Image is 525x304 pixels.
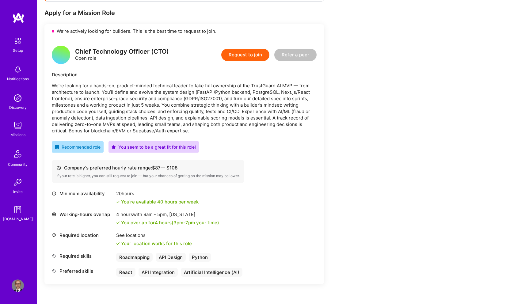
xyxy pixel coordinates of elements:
img: teamwork [12,119,24,131]
div: React [116,268,135,277]
img: guide book [12,203,24,216]
i: icon Tag [52,254,56,258]
img: discovery [12,92,24,104]
p: We’re looking for a hands-on, product-minded technical leader to take full ownership of the Trust... [52,82,317,134]
div: You overlap for 4 hours ( your time) [121,219,219,226]
div: Required skills [52,253,113,259]
img: setup [11,34,24,47]
div: [DOMAIN_NAME] [3,216,33,222]
div: If your rate is higher, you can still request to join — but your chances of getting on the missio... [56,173,240,178]
i: icon Check [116,242,120,245]
i: icon Cash [56,165,61,170]
div: 20 hours [116,190,199,197]
button: Request to join [221,49,269,61]
div: Roadmapping [116,253,153,262]
div: Preferred skills [52,268,113,274]
img: Invite [12,176,24,188]
div: Python [189,253,211,262]
div: Working-hours overlap [52,211,113,218]
div: Required location [52,232,113,238]
i: icon PurpleStar [112,145,116,149]
img: Community [10,146,25,161]
div: Minimum availability [52,190,113,197]
div: Chief Technology Officer (CTO) [75,48,169,55]
button: Refer a peer [274,49,317,61]
a: User Avatar [10,279,25,292]
div: Company's preferred hourly rate range: $ 87 — $ 108 [56,165,240,171]
i: icon World [52,212,56,217]
img: bell [12,63,24,76]
i: icon Check [116,221,120,225]
div: Open role [75,48,169,61]
i: icon Tag [52,269,56,273]
div: You're available 40 hours per week [116,199,199,205]
i: icon Location [52,233,56,237]
div: API Design [156,253,186,262]
span: 3pm - 7pm [173,220,195,226]
img: logo [12,12,25,23]
i: icon Check [116,200,120,204]
div: Your location works for this role [116,240,192,247]
span: 9am - 5pm , [142,211,169,217]
div: Artificial Intelligence (AI) [181,268,242,277]
div: Community [8,161,28,168]
div: 4 hours with [US_STATE] [116,211,219,218]
div: See locations [116,232,192,238]
div: Invite [13,188,23,195]
div: Missions [10,131,25,138]
div: We’re actively looking for builders. This is the best time to request to join. [44,24,324,38]
i: icon Clock [52,191,56,196]
i: icon RecommendedBadge [55,145,59,149]
div: Description [52,71,317,78]
div: Recommended role [55,144,101,150]
div: Notifications [7,76,29,82]
div: You seem to be a great fit for this role! [112,144,196,150]
div: Discovery [9,104,27,111]
div: API Integration [139,268,178,277]
div: Apply for a Mission Role [44,9,324,17]
div: Setup [13,47,23,54]
img: User Avatar [12,279,24,292]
